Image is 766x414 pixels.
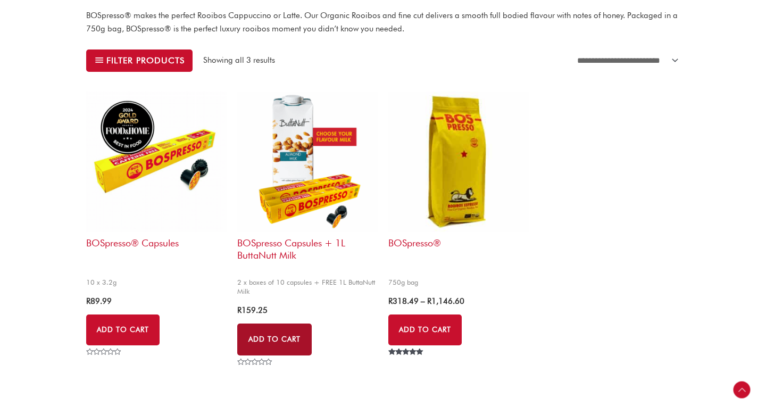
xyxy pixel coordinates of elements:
[237,305,242,315] span: R
[237,92,378,299] a: BOSpresso capsules + 1L ButtaNutt Milk2 x boxes of 10 capsules + FREE 1L ButtaNutt Milk
[388,296,419,306] bdi: 318.49
[203,54,275,67] p: Showing all 3 results
[421,296,425,306] span: –
[86,314,160,345] a: Add to cart: “BOSpresso® Capsules”
[86,278,227,287] span: 10 x 3.2g
[388,296,393,306] span: R
[86,296,90,306] span: R
[388,92,529,232] img: SA BOSpresso 750g bag
[237,324,312,355] a: Select options for “BOSpresso capsules + 1L ButtaNutt Milk”
[86,92,227,290] a: BOSpresso® Capsules10 x 3.2g
[388,232,529,273] h2: BOSpresso®
[388,278,529,287] span: 750g bag
[427,296,431,306] span: R
[86,49,193,72] button: Filter products
[388,314,462,345] a: Select options for “BOSpresso®”
[237,305,268,315] bdi: 159.25
[86,296,112,306] bdi: 89.99
[237,232,378,273] h2: BOSpresso capsules + 1L ButtaNutt Milk
[106,56,185,64] span: Filter products
[86,92,227,232] img: bospresso® capsules
[237,92,378,232] img: bospresso capsules + 1l buttanutt milk
[388,92,529,290] a: BOSpresso®750g bag
[237,278,378,296] span: 2 x boxes of 10 capsules + FREE 1L ButtaNutt Milk
[86,9,680,36] p: BOSpresso® makes the perfect Rooibos Cappuccino or Latte. Our Organic Rooibos and fine cut delive...
[427,296,464,306] bdi: 1,146.60
[571,52,680,69] select: Shop order
[388,349,425,379] span: Rated out of 5
[86,232,227,273] h2: BOSpresso® Capsules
